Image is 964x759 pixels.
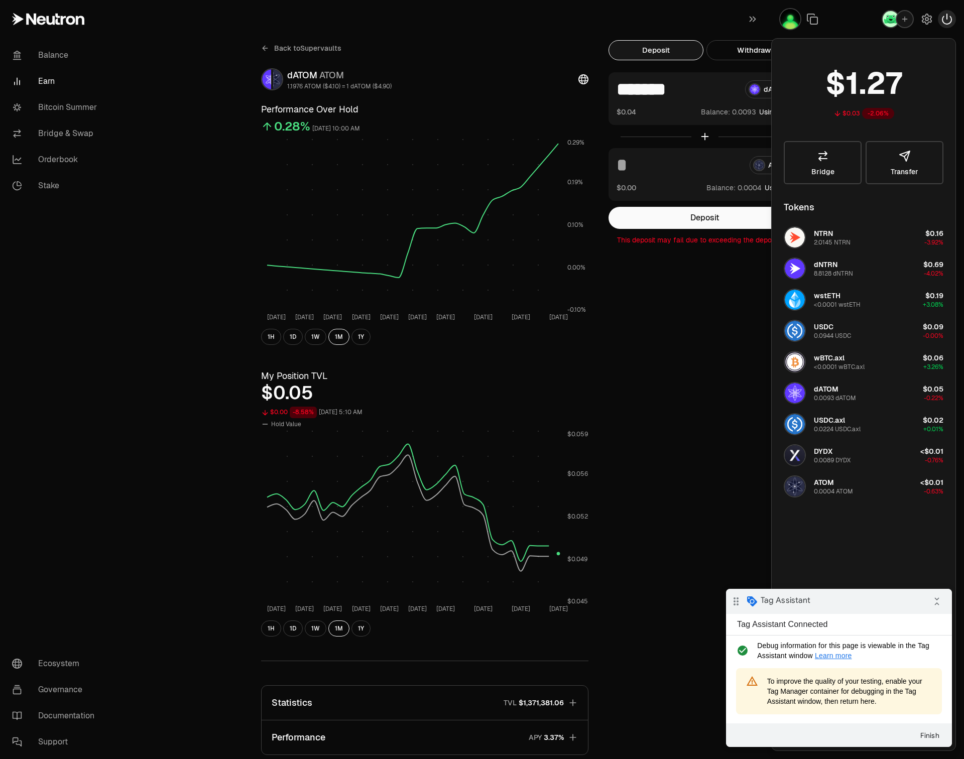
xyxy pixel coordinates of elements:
[4,147,108,173] a: Orderbook
[609,40,703,60] button: Deposit
[814,301,861,309] div: <0.0001 wstETH
[305,329,326,345] button: 1W
[924,394,943,402] span: -0.22%
[923,353,943,362] span: $0.06
[41,87,206,117] span: To improve the quality of your testing, enable your Tag Manager container for debugging in the Ta...
[305,620,326,637] button: 1W
[814,270,853,278] div: 8.8128 dNTRN
[474,313,493,321] tspan: [DATE]
[778,285,949,315] button: wstETH LogowstETH<0.0001 wstETH$0.19+3.08%
[814,416,845,425] span: USDC.axl
[814,394,856,402] div: 0.0093 dATOM
[617,106,636,117] button: $0.04
[512,313,530,321] tspan: [DATE]
[89,63,126,71] a: Learn more
[814,425,861,433] div: 0.0224 USDC.axl
[408,605,427,613] tspan: [DATE]
[274,118,310,135] div: 0.28%
[4,68,108,94] a: Earn
[328,329,349,345] button: 1M
[549,313,568,321] tspan: [DATE]
[779,8,801,30] button: Neutron Testnet Dev
[925,291,943,300] span: $0.19
[778,222,949,252] button: NTRN LogoNTRN2.0145 NTRN$0.16-3.92%
[778,471,949,501] button: ATOM LogoATOM0.0004 ATOM<$0.01-0.63%
[780,9,800,29] img: Neutron Testnet Dev
[811,168,834,175] span: Bridge
[351,620,371,637] button: 1Y
[785,290,805,310] img: wstETH Logo
[701,107,730,117] span: Balance:
[924,270,943,278] span: -4.02%
[785,352,805,372] img: wBTC.axl Logo
[4,173,108,199] a: Stake
[609,235,801,245] p: This deposit may fail due to exceeding the deposit cap
[8,52,25,72] i: check_circle
[283,620,303,637] button: 1D
[923,385,943,394] span: $0.05
[925,229,943,238] span: $0.16
[4,120,108,147] a: Bridge & Swap
[323,313,342,321] tspan: [DATE]
[785,259,805,279] img: dNTRN Logo
[261,102,588,116] h3: Performance Over Hold
[706,40,801,60] button: Withdraw
[408,313,427,321] tspan: [DATE]
[267,605,286,613] tspan: [DATE]
[529,732,542,743] p: APY
[923,416,943,425] span: $0.02
[920,478,943,487] span: <$0.01
[380,605,399,613] tspan: [DATE]
[35,7,84,17] span: Tag Assistant
[785,227,805,247] img: NTRN Logo
[18,82,35,102] i: warning_amber
[814,291,840,300] span: wstETH
[519,698,564,708] span: $1,371,381.06
[504,698,517,708] p: TVL
[923,363,943,371] span: +3.26%
[270,407,288,418] div: $0.00
[567,139,584,147] tspan: 0.29%
[814,260,837,269] span: dNTRN
[512,605,530,613] tspan: [DATE]
[814,353,845,362] span: wBTC.axl
[295,605,314,613] tspan: [DATE]
[312,123,360,135] div: [DATE] 10:00 AM
[474,605,493,613] tspan: [DATE]
[201,3,221,23] i: Collapse debug badge
[706,183,736,193] span: Balance:
[4,729,108,755] a: Support
[273,69,282,89] img: ATOM Logo
[352,313,371,321] tspan: [DATE]
[785,445,805,465] img: DYDX Logo
[272,730,325,744] p: Performance
[814,332,851,340] div: 0.0944 USDC
[380,313,399,321] tspan: [DATE]
[323,605,342,613] tspan: [DATE]
[287,82,392,90] div: 1.1976 ATOM ($4.10) = 1 dATOM ($4.90)
[924,487,943,495] span: -0.63%
[567,221,583,229] tspan: 0.10%
[567,430,592,438] tspan: $0.0595
[261,369,588,383] h3: My Position TVL
[814,385,838,394] span: dATOM
[272,696,312,710] p: Statistics
[814,322,833,331] span: USDC
[784,141,862,184] a: Bridge
[923,301,943,309] span: +3.08%
[261,383,588,403] div: $0.05
[328,620,349,637] button: 1M
[924,238,943,246] span: -3.92%
[814,456,851,464] div: 0.0089 DYDX
[923,425,943,433] span: +0.01%
[567,264,585,272] tspan: 0.00%
[883,11,899,27] img: Leap
[261,329,281,345] button: 1H
[920,447,943,456] span: <$0.01
[814,238,851,246] div: 2.0145 NTRN
[319,407,363,418] div: [DATE] 5:10 AM
[891,168,918,175] span: Transfer
[274,43,341,53] span: Back to Supervaults
[31,52,209,72] span: Debug information for this page is viewable in the Tag Assistant window
[925,456,943,464] span: -0.76%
